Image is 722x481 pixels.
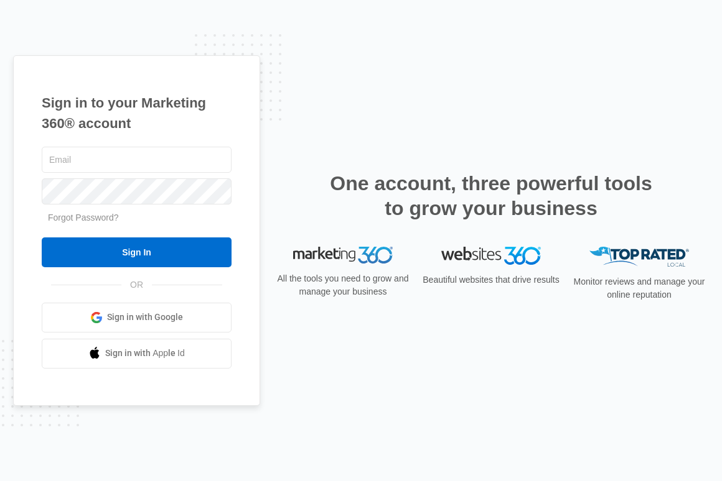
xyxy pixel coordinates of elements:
img: Websites 360 [441,247,541,265]
span: OR [121,278,152,291]
p: Beautiful websites that drive results [421,273,561,286]
p: All the tools you need to grow and manage your business [273,272,413,298]
img: Marketing 360 [293,247,393,264]
span: Sign in with Google [107,311,183,324]
input: Sign In [42,237,232,267]
a: Forgot Password? [48,213,119,222]
p: Monitor reviews and manage your online reputation [570,275,709,301]
img: Top Rated Local [589,247,689,267]
a: Sign in with Apple Id [42,339,232,369]
input: Email [42,147,232,173]
span: Sign in with Apple Id [105,347,185,360]
a: Sign in with Google [42,303,232,332]
h1: Sign in to your Marketing 360® account [42,93,232,134]
h2: One account, three powerful tools to grow your business [326,171,656,221]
